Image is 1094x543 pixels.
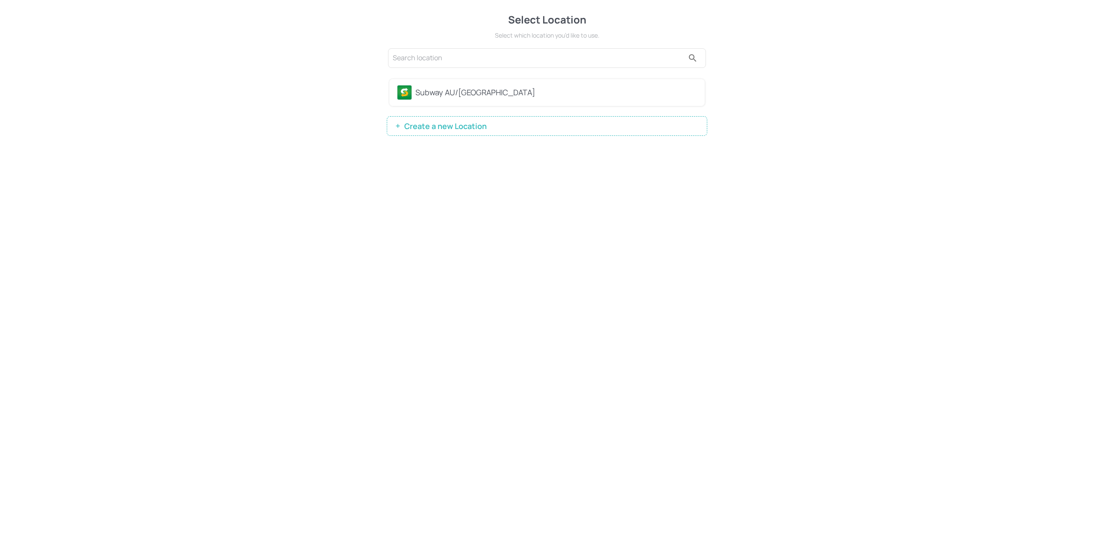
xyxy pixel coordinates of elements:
[393,51,684,65] input: Search location
[400,122,491,130] span: Create a new Location
[397,85,412,100] img: avatar
[415,87,697,98] div: Subway AU/[GEOGRAPHIC_DATA]
[387,31,707,40] div: Select which location you’d like to use.
[387,12,707,27] div: Select Location
[387,116,707,136] button: Create a new Location
[684,50,701,67] button: search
